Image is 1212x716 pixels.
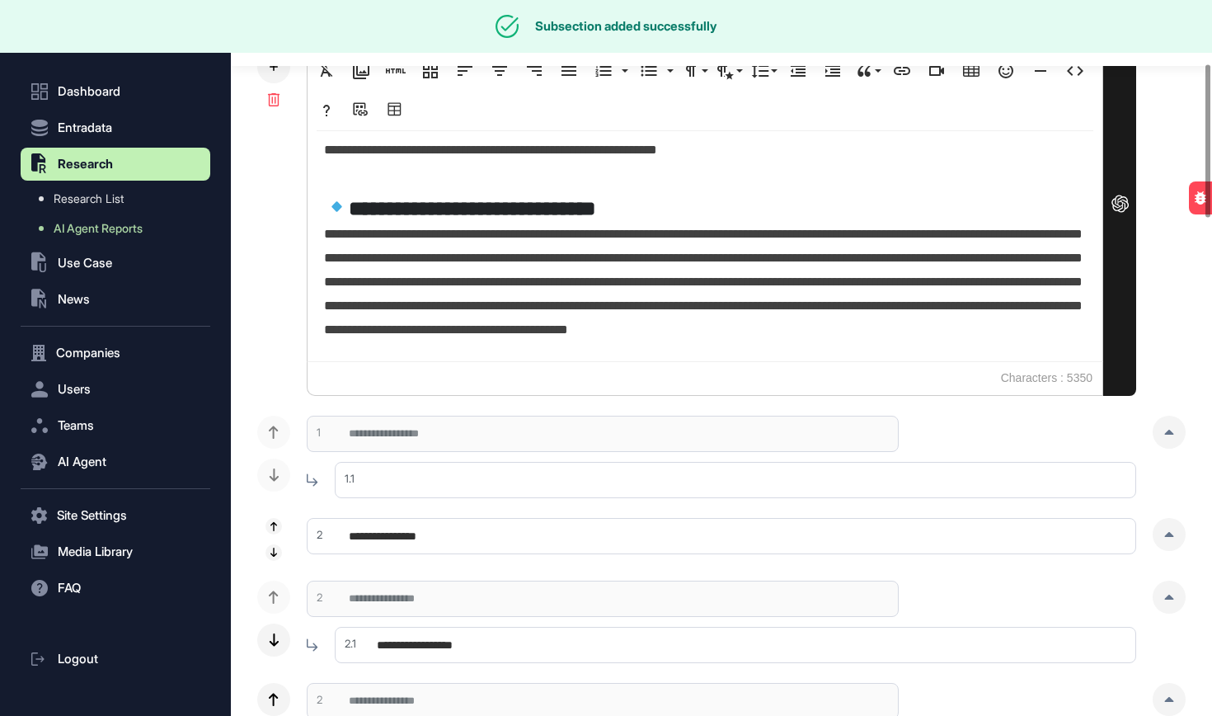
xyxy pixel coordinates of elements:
[21,75,210,108] a: Dashboard
[617,54,630,87] button: Ordered List
[335,471,355,488] div: 1.1
[58,121,112,134] span: Entradata
[58,419,94,432] span: Teams
[54,192,124,205] span: Research List
[335,636,356,652] div: 2.1
[852,54,883,87] button: Quote
[58,85,120,98] span: Dashboard
[21,572,210,605] button: FAQ
[21,111,210,144] button: Entradata
[484,54,515,87] button: Align Center
[380,54,411,87] button: Add HTML
[1059,54,1091,87] button: Code View
[58,582,81,595] span: FAQ
[307,692,322,709] div: 2
[345,54,377,87] button: Media Library
[58,455,106,469] span: AI Agent
[21,643,210,676] a: Logout
[58,158,113,171] span: Research
[21,535,210,568] button: Media Library
[307,590,322,606] div: 2
[535,19,716,34] div: Subsection added successfully
[307,527,322,544] div: 2
[679,54,710,87] button: Paragraph Format
[21,445,210,478] button: AI Agent
[713,54,745,87] button: Paragraph Style
[58,545,133,558] span: Media Library
[21,283,210,316] button: News
[817,54,848,87] button: Increase Indent (⌘])
[58,652,98,666] span: Logout
[21,148,210,181] button: Research
[21,499,210,532] button: Site Settings
[345,94,377,127] button: Add source URL
[58,257,112,270] span: Use Case
[993,362,1101,395] span: Characters : 5350
[748,54,779,87] button: Line Height
[21,247,210,280] button: Use Case
[1025,54,1056,87] button: Insert Horizontal Line
[58,383,91,396] span: Users
[553,54,585,87] button: Align Justify
[21,337,210,370] button: Companies
[54,222,143,235] span: AI Agent Reports
[990,54,1022,87] button: Emoticons
[58,293,90,306] span: News
[21,373,210,406] button: Users
[56,346,120,360] span: Companies
[886,54,918,87] button: Insert Link (⌘K)
[956,54,987,87] button: Insert Table
[662,54,675,87] button: Unordered List
[57,509,127,522] span: Site Settings
[449,54,481,87] button: Align Left
[519,54,550,87] button: Align Right
[921,54,952,87] button: Insert Video
[29,184,210,214] a: Research List
[29,214,210,243] a: AI Agent Reports
[307,425,321,441] div: 1
[782,54,814,87] button: Decrease Indent (⌘[)
[415,54,446,87] button: Responsive Layout
[21,409,210,442] button: Teams
[633,54,665,87] button: Unordered List
[588,54,619,87] button: Ordered List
